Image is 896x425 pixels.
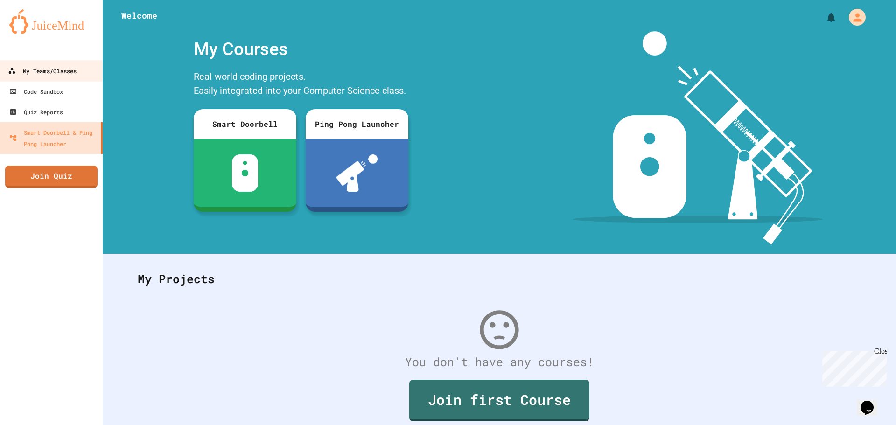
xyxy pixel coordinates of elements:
[189,31,413,67] div: My Courses
[4,4,64,59] div: Chat with us now!Close
[9,127,97,149] div: Smart Doorbell & Ping Pong Launcher
[9,86,63,97] div: Code Sandbox
[808,9,839,25] div: My Notifications
[128,353,870,371] div: You don't have any courses!
[839,7,868,28] div: My Account
[194,109,296,139] div: Smart Doorbell
[409,380,589,421] a: Join first Course
[9,9,93,34] img: logo-orange.svg
[9,106,63,118] div: Quiz Reports
[8,65,77,77] div: My Teams/Classes
[306,109,408,139] div: Ping Pong Launcher
[232,154,259,192] img: sdb-white.svg
[336,154,378,192] img: ppl-with-ball.png
[857,388,887,416] iframe: chat widget
[5,166,98,188] a: Join Quiz
[128,261,870,297] div: My Projects
[189,67,413,102] div: Real-world coding projects. Easily integrated into your Computer Science class.
[819,347,887,387] iframe: chat widget
[573,31,823,244] img: banner-image-my-projects.png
